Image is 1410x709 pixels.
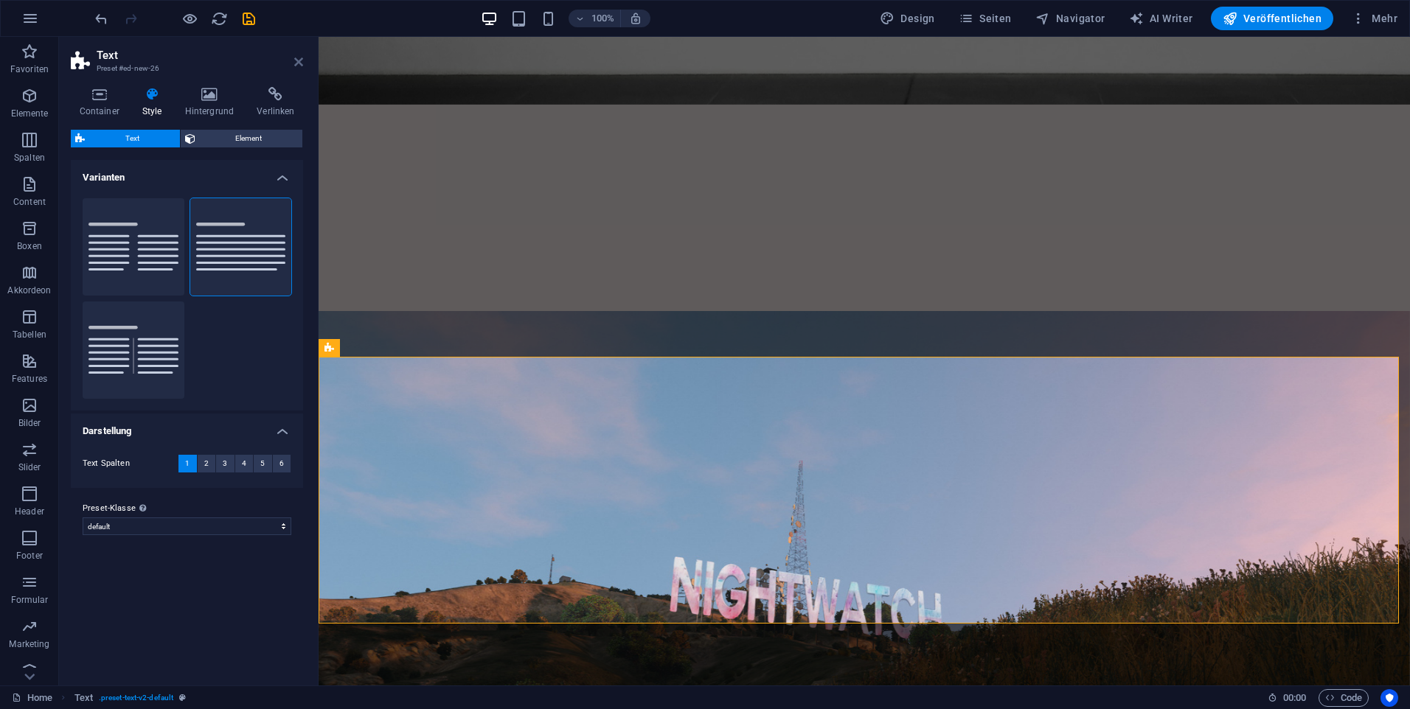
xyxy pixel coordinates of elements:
[953,7,1018,30] button: Seiten
[279,455,284,472] span: 6
[1123,7,1199,30] button: AI Writer
[185,455,190,472] span: 1
[17,240,42,252] p: Boxen
[1129,11,1193,26] span: AI Writer
[181,130,303,147] button: Element
[92,10,110,27] button: undo
[89,130,176,147] span: Text
[240,10,257,27] button: save
[235,455,254,472] button: 4
[254,455,272,472] button: 5
[71,413,303,440] h4: Darstellung
[7,284,51,296] p: Akkordeon
[11,594,49,606] p: Formular
[216,455,235,472] button: 3
[211,10,228,27] i: Seite neu laden
[181,10,198,27] button: Klicke hier, um den Vorschau-Modus zu verlassen
[1223,11,1322,26] span: Veröffentlichen
[10,63,49,75] p: Favoriten
[99,689,173,707] span: . preset-text-v2-default
[249,87,303,118] h4: Verlinken
[18,417,41,429] p: Bilder
[242,455,246,472] span: 4
[874,7,941,30] div: Design (Strg+Alt+Y)
[71,160,303,186] h4: Varianten
[1283,689,1306,707] span: 00 00
[18,461,41,473] p: Slider
[880,11,935,26] span: Design
[1293,692,1296,703] span: :
[13,329,46,340] p: Tabellen
[210,10,228,27] button: reload
[16,550,43,562] p: Footer
[273,455,291,472] button: 6
[97,49,303,62] h2: Text
[1381,689,1398,707] button: Usercentrics
[74,689,187,707] nav: breadcrumb
[874,7,941,30] button: Design
[71,130,180,147] button: Text
[629,12,642,25] i: Bei Größenänderung Zoomstufe automatisch an das gewählte Gerät anpassen.
[1029,7,1111,30] button: Navigator
[198,455,216,472] button: 2
[569,10,621,27] button: 100%
[260,455,265,472] span: 5
[240,10,257,27] i: Save (Ctrl+S)
[15,506,44,517] p: Header
[9,638,49,650] p: Marketing
[11,108,49,119] p: Elemente
[959,11,1012,26] span: Seiten
[1319,689,1369,707] button: Code
[1345,7,1403,30] button: Mehr
[12,689,52,707] a: Klick, um Auswahl aufzuheben. Doppelklick öffnet Seitenverwaltung
[176,87,249,118] h4: Hintergrund
[71,87,133,118] h4: Container
[1035,11,1105,26] span: Navigator
[14,152,45,164] p: Spalten
[1325,689,1362,707] span: Code
[1268,689,1307,707] h6: Session-Zeit
[133,87,176,118] h4: Style
[178,455,197,472] button: 1
[1351,11,1397,26] span: Mehr
[1211,7,1333,30] button: Veröffentlichen
[83,500,291,517] label: Preset-Klasse
[13,196,46,208] p: Content
[223,455,227,472] span: 3
[200,130,299,147] span: Element
[12,373,47,385] p: Features
[74,689,93,707] span: Klick zum Auswählen. Doppelklick zum Bearbeiten
[204,455,209,472] span: 2
[83,455,178,472] label: Text Spalten
[179,694,186,702] i: Dieses Element ist ein anpassbares Preset
[591,10,614,27] h6: 100%
[93,10,110,27] i: Rückgängig: Element hinzufügen (Strg+Z)
[97,62,274,75] h3: Preset #ed-new-26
